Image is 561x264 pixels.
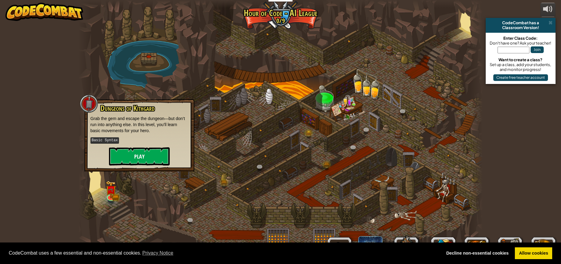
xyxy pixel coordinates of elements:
span: Dungeons of Kithgard [100,103,155,113]
div: Set up a class, add your students, and monitor progress! [489,62,552,72]
a: learn more about cookies [141,249,175,258]
span: CodeCombat uses a few essential and non-essential cookies. [9,249,437,258]
div: Classroom Version! [488,25,553,30]
div: Don't have one? Ask your teacher! [489,41,552,45]
div: Want to create a class? [489,57,552,62]
div: CodeCombat has a [488,20,553,25]
a: allow cookies [515,247,552,259]
img: CodeCombat - Learn how to code by playing a game [5,3,83,21]
kbd: Basic Syntax [90,137,119,144]
button: Join [531,46,544,53]
img: portrait.png [108,187,114,192]
button: Adjust volume [540,3,556,17]
img: gold-chest.png [306,130,312,135]
button: Create free teacher account [493,74,548,81]
button: Play [109,147,170,165]
img: level-banner-unlock.png [106,181,116,198]
p: Grab the gem and escape the dungeon—but don’t run into anything else. In this level, you’ll learn... [90,115,188,134]
div: Enter Class Code: [489,36,552,41]
a: deny cookies [442,247,513,259]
